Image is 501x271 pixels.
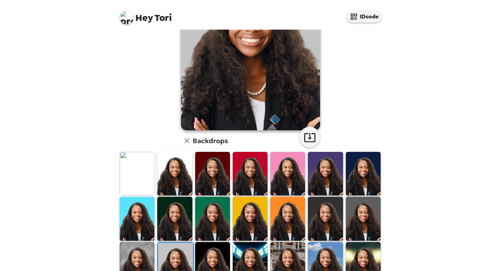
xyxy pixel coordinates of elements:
h6: Backdrops [193,135,228,146]
button: IDcode [347,10,381,23]
span: Tori [120,7,172,23]
img: profile pic [120,10,134,24]
img: Original [120,152,154,195]
span: Hey [135,11,153,24]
